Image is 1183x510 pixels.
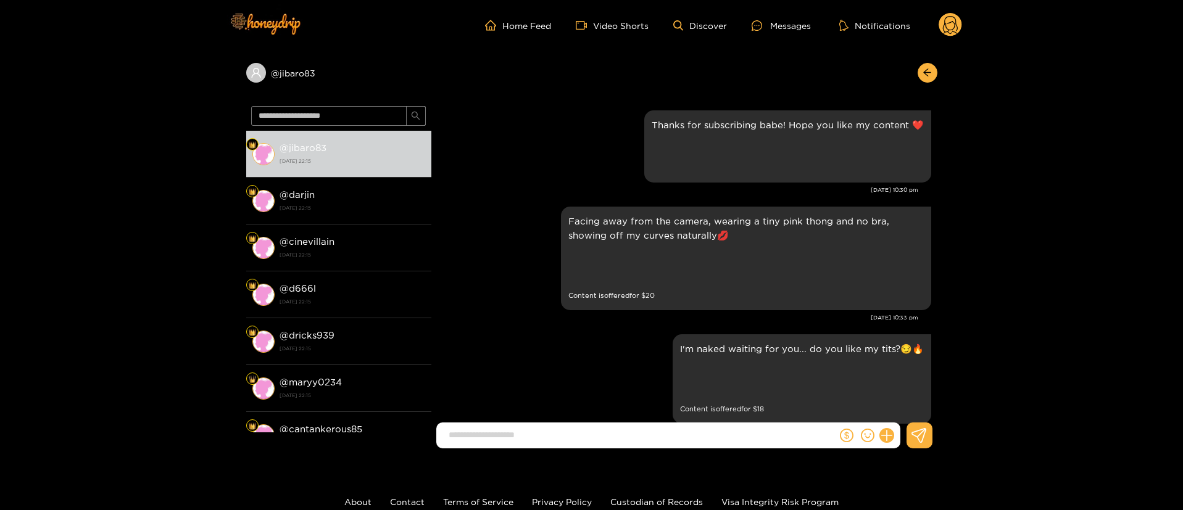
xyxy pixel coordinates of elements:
[438,186,918,194] div: [DATE] 10:30 pm
[280,296,425,307] strong: [DATE] 22:15
[485,20,502,31] span: home
[280,330,334,340] strong: @ dricks939
[252,143,275,165] img: conversation
[280,202,425,213] strong: [DATE] 22:15
[280,377,342,387] strong: @ maryy0234
[252,237,275,259] img: conversation
[411,111,420,121] span: search
[861,429,874,442] span: smile
[249,188,256,195] img: Fan Level
[246,63,431,83] div: @jibaro83
[673,334,931,424] div: Sep. 26, 1:20 pm
[438,313,918,322] div: [DATE] 10:33 pm
[673,20,727,31] a: Discover
[568,289,924,303] small: Content is offered for $ 20
[280,390,425,401] strong: [DATE] 22:15
[918,63,937,83] button: arrow-left
[249,141,256,149] img: Fan Level
[280,249,425,260] strong: [DATE] 22:15
[485,20,551,31] a: Home Feed
[406,106,426,126] button: search
[252,190,275,212] img: conversation
[252,377,275,400] img: conversation
[610,497,703,506] a: Custodian of Records
[280,189,315,200] strong: @ darjin
[280,343,425,354] strong: [DATE] 22:15
[252,331,275,353] img: conversation
[752,19,811,33] div: Messages
[680,402,924,416] small: Content is offered for $ 18
[680,342,924,356] p: I'm naked waiting for you... do you like my tits?😏🔥
[568,214,924,242] p: Facing away from the camera, wearing a tiny pink thong and no bra, showing off my curves naturally💋
[249,422,256,430] img: Fan Level
[840,429,853,442] span: dollar
[561,207,931,310] div: Sep. 25, 10:33 pm
[576,20,649,31] a: Video Shorts
[249,235,256,242] img: Fan Level
[251,67,262,78] span: user
[652,118,924,132] p: Thanks for subscribing babe! Hope you like my content ❤️
[923,68,932,78] span: arrow-left
[252,284,275,306] img: conversation
[721,497,839,506] a: Visa Integrity Risk Program
[576,20,593,31] span: video-camera
[344,497,372,506] a: About
[252,424,275,446] img: conversation
[280,424,362,434] strong: @ cantankerous85
[280,283,316,294] strong: @ d666l
[532,497,592,506] a: Privacy Policy
[280,142,326,153] strong: @ jibaro83
[280,155,425,167] strong: [DATE] 22:15
[390,497,425,506] a: Contact
[249,282,256,289] img: Fan Level
[443,497,513,506] a: Terms of Service
[837,426,856,445] button: dollar
[249,329,256,336] img: Fan Level
[280,236,334,247] strong: @ cinevillain
[249,376,256,383] img: Fan Level
[644,110,931,183] div: Sep. 25, 10:30 pm
[836,19,914,31] button: Notifications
